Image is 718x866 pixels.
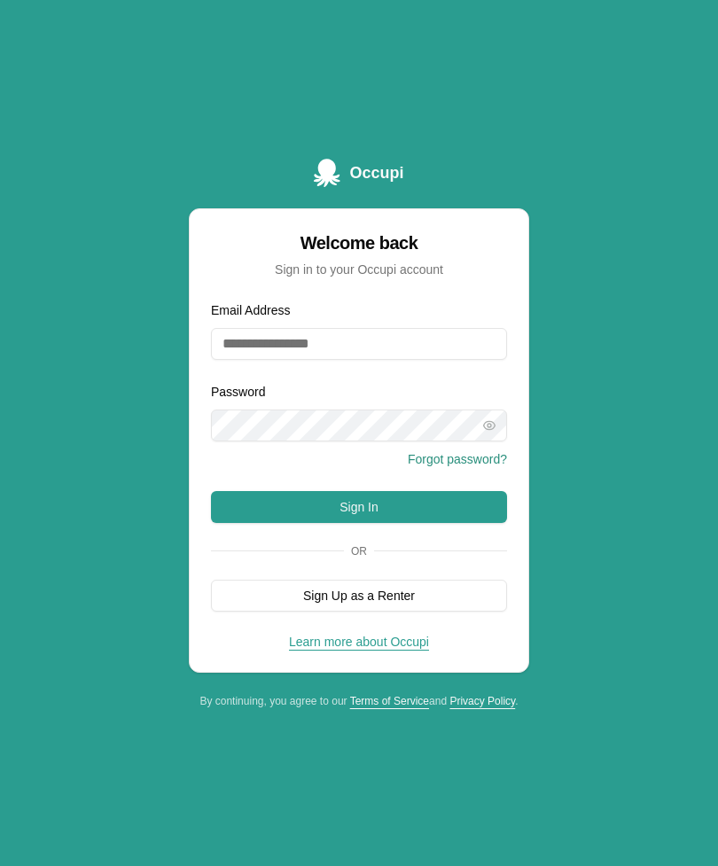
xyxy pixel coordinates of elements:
[211,261,507,278] div: Sign in to your Occupi account
[350,695,429,707] a: Terms of Service
[211,580,507,612] button: Sign Up as a Renter
[314,159,403,187] a: Occupi
[211,230,507,255] div: Welcome back
[189,694,529,708] div: By continuing, you agree to our and .
[344,544,374,558] span: Or
[289,635,429,649] a: Learn more about Occupi
[449,695,515,707] a: Privacy Policy
[349,160,403,185] span: Occupi
[408,450,507,468] button: Forgot password?
[211,491,507,523] button: Sign In
[211,303,290,317] label: Email Address
[211,385,265,399] label: Password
